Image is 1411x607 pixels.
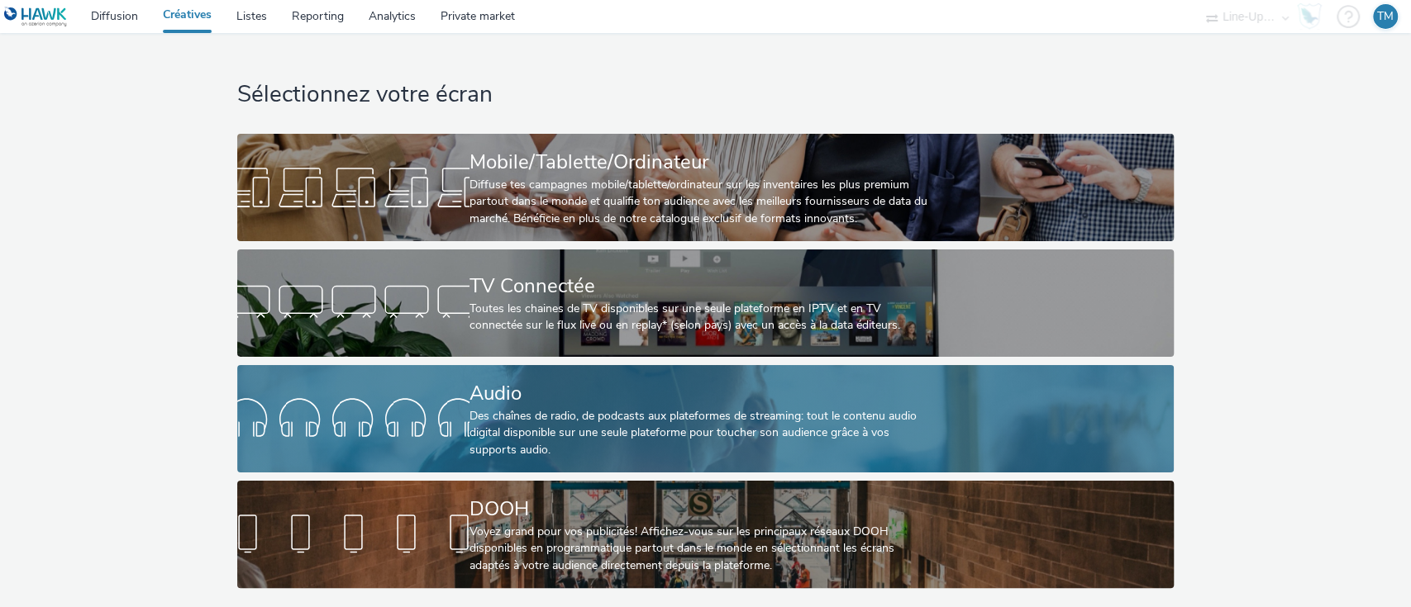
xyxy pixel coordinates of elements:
a: TV ConnectéeToutes les chaines de TV disponibles sur une seule plateforme en IPTV et en TV connec... [237,249,1174,357]
div: TV Connectée [470,272,935,301]
div: Des chaînes de radio, de podcasts aux plateformes de streaming: tout le contenu audio digital dis... [470,408,935,458]
div: Mobile/Tablette/Ordinateur [470,148,935,177]
a: Hawk Academy [1297,3,1328,30]
div: DOOH [470,495,935,524]
h1: Sélectionnez votre écran [237,79,1174,111]
img: Hawk Academy [1297,3,1322,30]
img: undefined Logo [4,7,68,27]
div: Toutes les chaines de TV disponibles sur une seule plateforme en IPTV et en TV connectée sur le f... [470,301,935,334]
div: Diffuse tes campagnes mobile/tablette/ordinateur sur les inventaires les plus premium partout dan... [470,177,935,227]
div: Voyez grand pour vos publicités! Affichez-vous sur les principaux réseaux DOOH disponibles en pro... [470,524,935,574]
div: TM [1377,4,1394,29]
div: Audio [470,379,935,408]
a: DOOHVoyez grand pour vos publicités! Affichez-vous sur les principaux réseaux DOOH disponibles en... [237,481,1174,588]
a: AudioDes chaînes de radio, de podcasts aux plateformes de streaming: tout le contenu audio digita... [237,365,1174,472]
a: Mobile/Tablette/OrdinateurDiffuse tes campagnes mobile/tablette/ordinateur sur les inventaires le... [237,134,1174,241]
